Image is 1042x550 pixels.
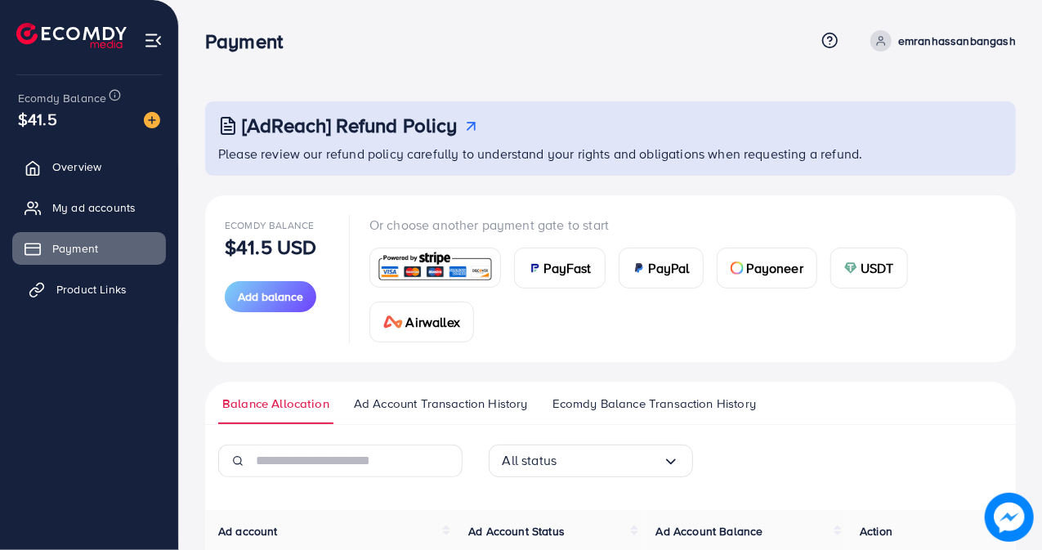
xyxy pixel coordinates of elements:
[514,248,606,288] a: cardPayFast
[18,107,57,131] span: $41.5
[830,248,908,288] a: cardUSDT
[489,445,693,477] div: Search for option
[633,262,646,275] img: card
[844,262,857,275] img: card
[557,448,662,473] input: Search for option
[52,159,101,175] span: Overview
[218,144,1006,163] p: Please review our refund policy carefully to understand your rights and obligations when requesti...
[369,302,474,342] a: cardAirwallex
[383,315,403,329] img: card
[144,31,163,50] img: menu
[468,523,565,539] span: Ad Account Status
[747,258,803,278] span: Payoneer
[503,448,557,473] span: All status
[12,232,166,265] a: Payment
[12,150,166,183] a: Overview
[12,273,166,306] a: Product Links
[222,395,329,413] span: Balance Allocation
[52,240,98,257] span: Payment
[369,215,996,235] p: Or choose another payment gate to start
[552,395,756,413] span: Ecomdy Balance Transaction History
[861,258,894,278] span: USDT
[225,281,316,312] button: Add balance
[225,218,314,232] span: Ecomdy Balance
[985,493,1034,542] img: image
[544,258,592,278] span: PayFast
[12,191,166,224] a: My ad accounts
[238,288,303,305] span: Add balance
[731,262,744,275] img: card
[375,250,495,285] img: card
[860,523,892,539] span: Action
[16,23,127,48] img: logo
[369,248,501,288] a: card
[864,30,1016,51] a: emranhassanbangash
[205,29,296,53] h3: Payment
[18,90,106,106] span: Ecomdy Balance
[52,199,136,216] span: My ad accounts
[898,31,1016,51] p: emranhassanbangash
[656,523,763,539] span: Ad Account Balance
[218,523,278,539] span: Ad account
[619,248,704,288] a: cardPayPal
[354,395,528,413] span: Ad Account Transaction History
[406,312,460,332] span: Airwallex
[528,262,541,275] img: card
[649,258,690,278] span: PayPal
[225,237,316,257] p: $41.5 USD
[242,114,458,137] h3: [AdReach] Refund Policy
[144,112,160,128] img: image
[56,281,127,297] span: Product Links
[717,248,817,288] a: cardPayoneer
